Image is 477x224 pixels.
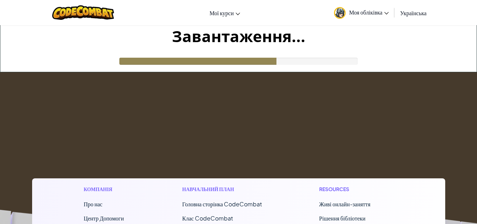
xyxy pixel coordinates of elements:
span: Українська [400,9,427,17]
span: Мої курси [209,9,233,17]
span: Головна сторінка CodeCombat [182,200,262,208]
img: CodeCombat logo [52,5,114,20]
a: Клас CodeCombat [182,214,233,222]
h1: Resources [319,185,393,193]
a: Мої курси [206,3,243,22]
img: avatar [334,7,346,19]
a: Моя обліківка [330,1,392,24]
a: Центр Допомоги [84,214,124,222]
span: Моя обліківка [349,8,389,16]
a: Українська [396,3,430,22]
h1: Навчальний план [182,185,262,193]
a: Про нас [84,200,102,208]
h1: Компанія [84,185,125,193]
h1: Завантаження... [0,25,477,47]
a: Рішення бібліотеки [319,214,365,222]
a: Живі онлайн-заняття [319,200,370,208]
